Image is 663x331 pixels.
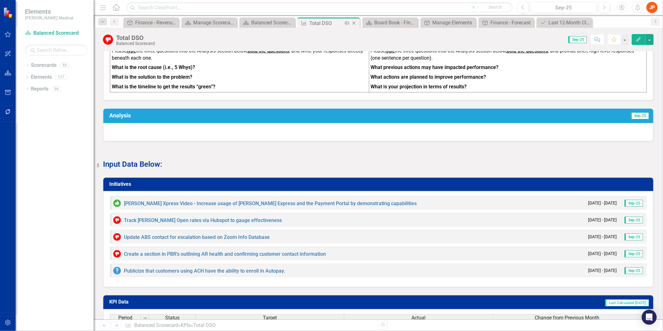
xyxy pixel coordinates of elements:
img: Below Target [113,216,121,224]
a: Last 12-Month Claims History (>125k) [538,19,591,27]
div: Total DSO [309,19,343,27]
span: Actual [411,315,425,321]
span: Change from Previous Month [535,315,599,321]
p: Please the three questions into the Analysis section below, , and write your responses directly b... [112,47,367,63]
strong: What is the root cause (i.e., 5 Whys)? [112,64,195,70]
button: Search [480,3,511,12]
span: Sep-25 [568,36,587,43]
a: Elements [31,74,52,81]
div: Last 12-Month Claims History (>125k) [548,19,591,27]
a: Scorecards [31,62,56,69]
span: Elements [25,8,73,15]
div: Balanced Scorecard Welcome Page [251,19,293,27]
strong: type [386,48,395,54]
strong: What is the timeline to get the results “green”? [112,84,215,90]
img: No Information [113,267,121,274]
img: Below Target [103,35,113,45]
a: Balanced Scorecard [134,322,178,328]
span: Sep-25 [625,267,643,274]
img: ClearPoint Strategy [3,7,14,18]
a: Manage Scorecards [183,19,235,27]
a: Track [PERSON_NAME] Open rates via Hubspot to gauge effectiveness [124,217,282,223]
small: [DATE] - [DATE] [588,200,617,206]
a: Manage Elements [422,19,474,27]
a: Create a section in PBR's outlining AR health and confirming customer contact information [124,251,326,257]
a: Update ABS contact for escalation based on Zoom Info Database [124,234,270,240]
a: Finance - Forecast [480,19,533,27]
strong: bold the questions [248,48,289,54]
div: Manage Elements [432,19,474,27]
img: Below Target [113,233,121,241]
a: Publicize that customers using ACH have the ability to enroll in Autopay. [124,268,285,274]
span: Period [119,315,133,321]
div: Total DSO [193,322,216,328]
div: 137 [55,75,67,80]
input: Search ClearPoint... [126,2,513,13]
img: On or Above Target [113,200,121,207]
h3: Initiatives [109,181,650,187]
div: Balanced Scorecard [116,41,155,46]
input: Search Below... [25,45,87,56]
div: Board Book - Finance [374,19,416,27]
small: [DATE] - [DATE] [588,234,617,240]
h3: KPI Data [109,299,273,305]
td: To enrich screen reader interactions, please activate Accessibility in Grammarly extension settings [110,34,369,92]
strong: What is the solution to the problem? [112,74,192,80]
a: [PERSON_NAME] Xpress Video - Increase usage of [PERSON_NAME] Express and the Payment Portal by de... [124,200,417,206]
div: Open Intercom Messenger [642,310,657,325]
a: Balanced Scorecard [25,30,87,37]
span: Sep-25 [625,217,643,224]
small: [PERSON_NAME] Medical [25,15,73,20]
a: Finance - Revenue Forecast by Source (Table) [125,19,177,27]
strong: What actions are planned to improve performance? [371,74,486,80]
div: Sep-25 [533,4,595,12]
a: KPIs [181,322,191,328]
div: Finance - Forecast [490,19,533,27]
span: Sep-25 [631,112,649,119]
strong: bold the questions [507,48,548,54]
a: Reports [31,86,48,93]
span: Sep-25 [625,234,643,240]
div: 96 [52,86,61,91]
img: Below Target [113,250,121,258]
div: » » [125,322,374,329]
strong: type [126,48,136,54]
img: 8DAGhfEEPCf229AAAAAElFTkSuQmCC [143,316,148,321]
div: 55 [60,63,70,68]
button: Sep-25 [531,2,597,13]
span: Sep-25 [625,250,643,257]
div: Total DSO [116,34,155,41]
span: Target [263,315,277,321]
div: Finance - Revenue Forecast by Source (Table) [135,19,177,27]
td: To enrich screen reader interactions, please activate Accessibility in Grammarly extension settings [369,34,647,92]
span: Last Calculated [DATE] [605,299,649,306]
strong: Input Data Below: [103,160,162,169]
small: [DATE] - [DATE] [588,251,617,257]
button: JP [646,2,658,13]
a: Board Book - Finance [364,19,416,27]
small: [DATE] - [DATE] [588,268,617,274]
strong: What previous actions may have impacted performance? [371,64,499,70]
strong: What is your projection in terms of results? [371,84,467,90]
span: Status [165,315,179,321]
div: Manage Scorecards [193,19,235,27]
span: Search [489,5,502,10]
a: Balanced Scorecard Welcome Page [241,19,293,27]
small: [DATE] - [DATE] [588,217,617,223]
p: Please the three questions into the Analysis section below, , and provide brief, high-level respo... [371,47,645,63]
h3: Analysis [109,112,396,119]
span: Sep-25 [625,200,643,207]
